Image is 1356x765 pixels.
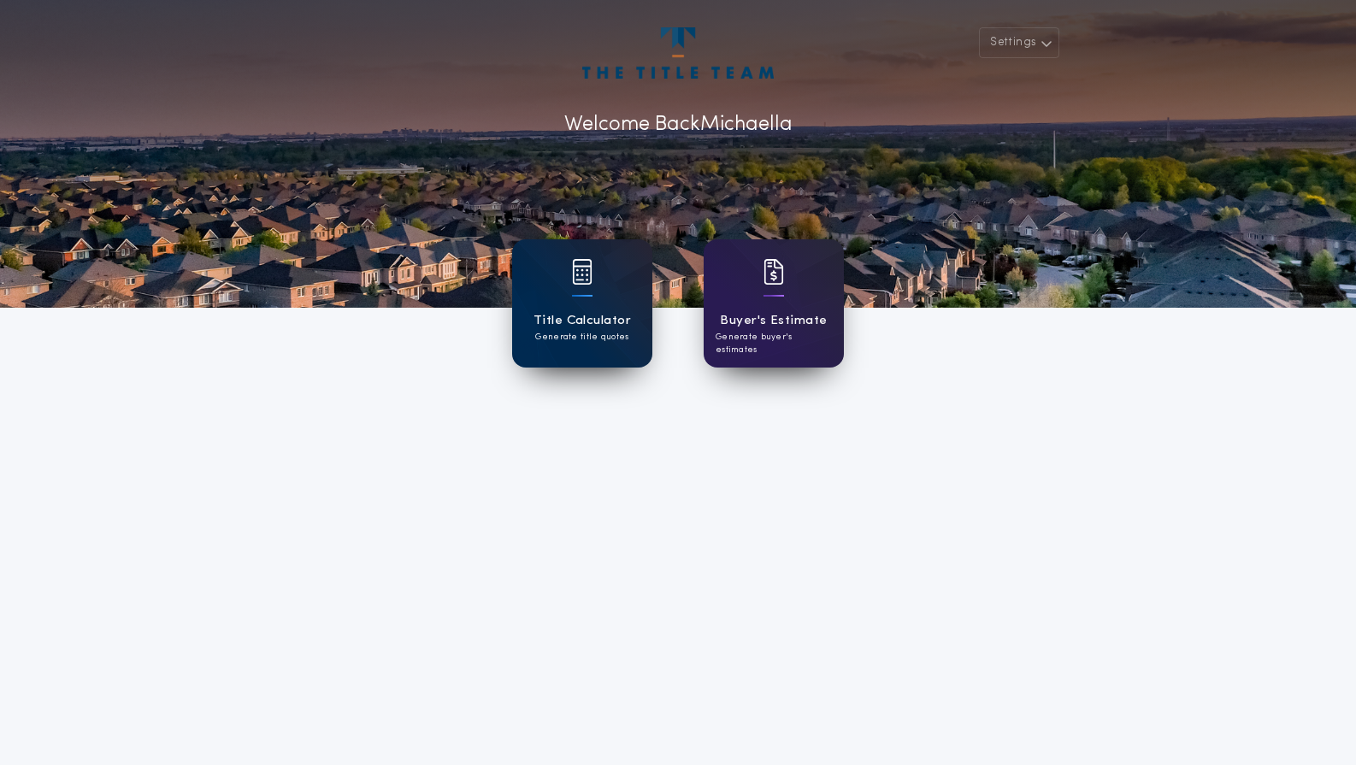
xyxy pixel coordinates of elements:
[512,239,652,368] a: card iconTitle CalculatorGenerate title quotes
[704,239,844,368] a: card iconBuyer's EstimateGenerate buyer's estimates
[582,27,774,79] img: account-logo
[720,311,827,331] h1: Buyer's Estimate
[979,27,1059,58] button: Settings
[716,331,832,356] p: Generate buyer's estimates
[535,331,628,344] p: Generate title quotes
[564,109,793,140] p: Welcome Back Michaella
[572,259,593,285] img: card icon
[534,311,631,331] h1: Title Calculator
[763,259,784,285] img: card icon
